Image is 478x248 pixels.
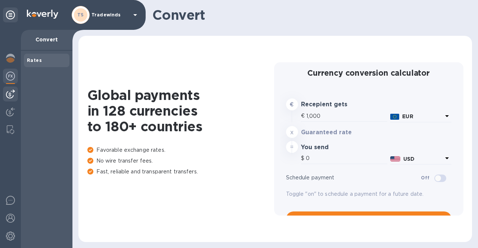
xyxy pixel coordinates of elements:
[286,126,298,138] div: x
[87,157,274,165] p: No wire transfer fees.
[403,156,415,162] b: USD
[286,174,421,182] p: Schedule payment
[91,12,129,18] p: Tradewinds
[77,12,84,18] b: TS
[301,101,368,108] h3: Recepient gets
[27,10,58,19] img: Logo
[421,175,429,180] b: Off
[286,211,451,226] button: Pay FX bill
[301,144,368,151] h3: You send
[290,101,294,107] strong: €
[3,7,18,22] div: Unpin categories
[87,87,274,134] h1: Global payments in 128 currencies to 180+ countries
[6,72,15,81] img: Foreign exchange
[301,129,368,136] h3: Guaranteed rate
[27,57,42,63] b: Rates
[301,110,306,122] div: €
[306,153,388,164] input: Amount
[87,168,274,176] p: Fast, reliable and transparent transfers.
[390,156,400,161] img: USD
[306,110,388,122] input: Amount
[286,190,451,198] p: Toggle "on" to schedule a payment for a future date.
[286,68,451,78] h2: Currency conversion calculator
[292,214,446,223] span: Pay FX bill
[286,141,298,153] div: =
[87,146,274,154] p: Favorable exchange rates.
[27,36,66,43] p: Convert
[301,153,306,164] div: $
[402,113,413,119] b: EUR
[152,7,466,23] h1: Convert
